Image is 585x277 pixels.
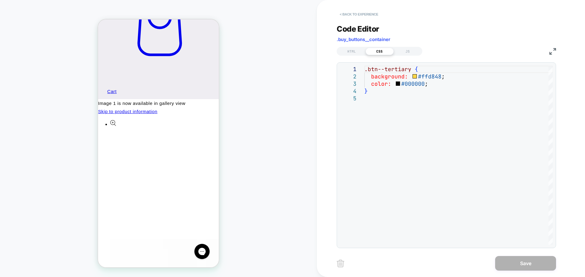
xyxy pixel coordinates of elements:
div: 2 [340,73,356,80]
div: 1 [340,66,356,73]
img: fullscreen [549,48,556,55]
span: } [364,88,368,95]
a: Cart [9,61,112,74]
span: PRODUCT: Klydoclock [klydo clock] [121,5,170,14]
div: 5 [340,95,356,102]
span: .btn--tertiary [364,66,411,73]
iframe: Gorgias live chat messenger [93,222,115,242]
img: delete [337,260,344,267]
span: ; [425,80,428,87]
span: { [415,66,418,73]
div: JS [394,48,422,55]
span: .buy_buttons__container [337,36,390,42]
span: color: [371,80,391,87]
span: #000000 [401,80,425,87]
span: #ffd848 [418,73,441,80]
span: ; [441,73,445,80]
div: CSS [366,48,394,55]
div: 4 [340,88,356,95]
span: Theme: MAIN [182,5,205,14]
button: Save [495,256,556,271]
div: HTML [338,48,366,55]
span: Code Editor [337,24,379,33]
span: Cart [9,69,19,74]
span: background: [371,73,408,80]
div: 3 [340,80,356,88]
button: < Back to experience [337,9,381,19]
